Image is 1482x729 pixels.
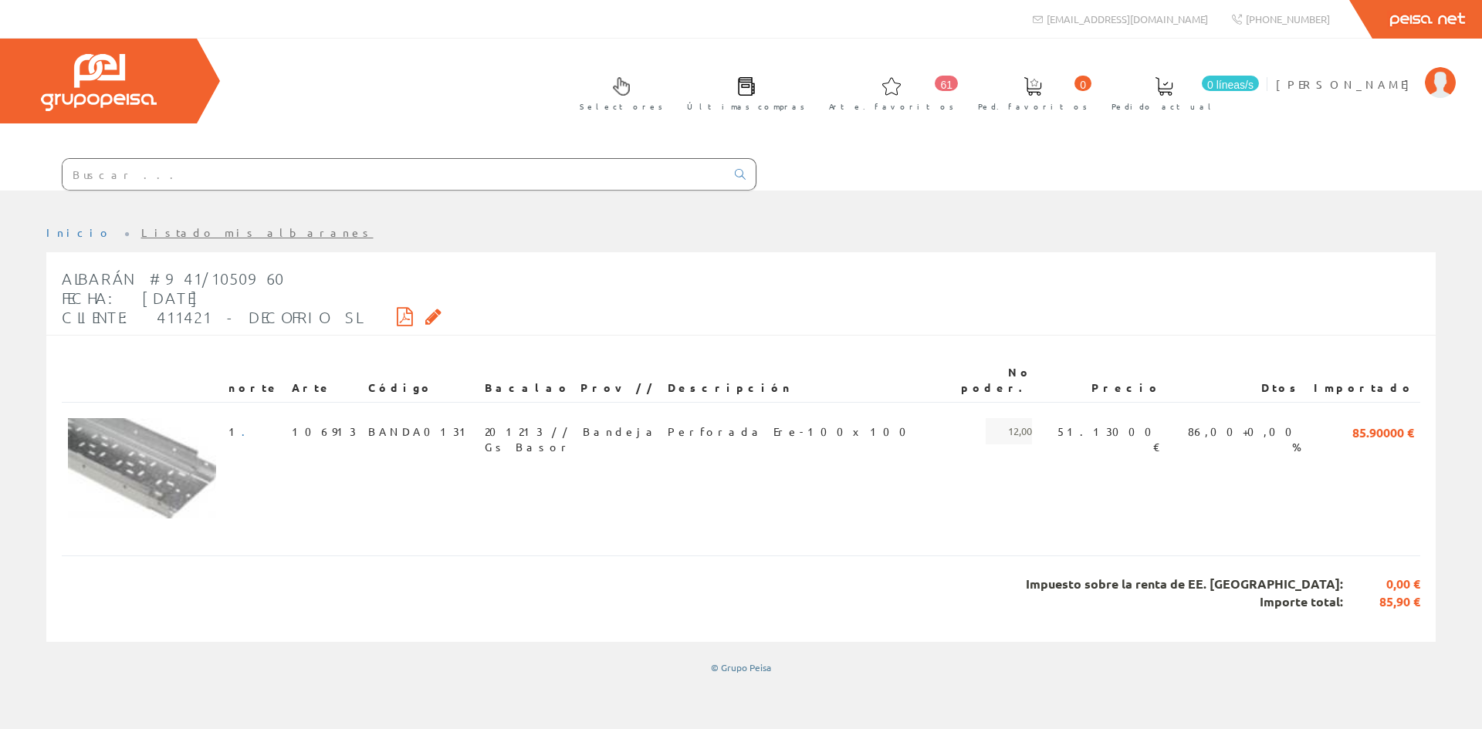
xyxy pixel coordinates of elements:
a: . [242,424,255,438]
font: Código [368,380,433,394]
font: Importado [1314,380,1414,394]
font: 86,00+0,00 % [1188,424,1301,454]
a: Últimas compras [672,64,813,120]
i: Solicitar por correo electrónico copia firmada [425,311,442,322]
font: 0 [1080,79,1086,91]
font: 106913 [292,424,356,438]
font: 0 líneas/s [1207,79,1254,91]
a: [PERSON_NAME] [1276,64,1456,79]
font: Cliente: 411421 - DECOFRIO SL [62,308,360,326]
img: Grupo Peisa [41,54,157,111]
font: Ped. favoritos [978,100,1088,112]
i: Descargar PDF [397,311,413,322]
font: 0,00 € [1386,575,1420,592]
font: Albarán #941/1050960 [62,269,284,288]
font: Arte [292,380,332,394]
font: No poder. [961,365,1032,394]
font: Arte. favoritos [829,100,954,112]
font: 12,00 [1008,424,1032,437]
font: Selectores [580,100,663,112]
font: [EMAIL_ADDRESS][DOMAIN_NAME] [1047,12,1208,25]
font: Impuesto sobre la renta de EE. [GEOGRAPHIC_DATA]: [1026,575,1343,592]
a: 61 Arte. favoritos [814,64,962,120]
font: 201213 // Bandeja Perforada Ere-100x100 Gs Basor [485,424,915,454]
font: 85,90 € [1379,593,1420,609]
font: 51.13000 € [1057,424,1161,454]
font: Dtos [1261,380,1301,394]
font: [PHONE_NUMBER] [1246,12,1330,25]
img: Foto artículo (192x130.0157480315) [68,418,216,518]
font: 1 [228,424,242,438]
font: Importe total: [1260,593,1343,609]
font: Fecha: [DATE] [62,289,198,307]
font: Pedido actual [1111,100,1216,112]
font: © Grupo Peisa [711,661,771,673]
font: 85.90000 € [1352,424,1414,440]
font: Precio [1091,380,1161,394]
font: [PERSON_NAME] [1276,77,1417,91]
font: 61 [940,79,952,91]
font: Bacalao Prov // Descripción [485,380,793,394]
font: BANDA0131 [368,424,472,438]
font: Últimas compras [687,100,805,112]
a: Listado mis albaranes [141,225,374,239]
a: Inicio [46,225,112,239]
font: norte [228,380,279,394]
a: Selectores [564,64,671,120]
input: Buscar ... [63,159,726,190]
